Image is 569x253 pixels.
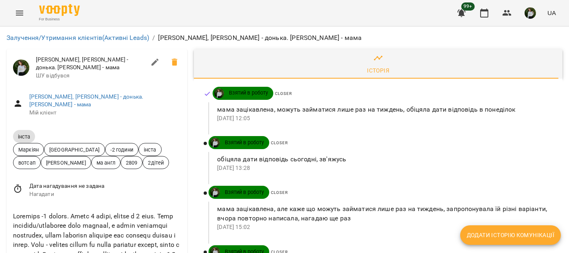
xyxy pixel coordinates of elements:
[7,33,562,43] nav: breadcrumb
[209,138,220,147] a: ДТ Чавага Вікторія
[44,146,105,154] span: [GEOGRAPHIC_DATA]
[210,138,220,147] img: ДТ Чавага Вікторія
[7,34,149,42] a: Залучення/Утримання клієнтів(Активні Leads)
[461,2,475,11] span: 99+
[271,190,288,195] span: Closer
[547,9,556,17] span: UA
[143,159,169,167] span: 2дітей
[525,7,536,19] img: 6b662c501955233907b073253d93c30f.jpg
[217,204,549,223] p: мама зацікавлена, але каже що можуть займатися лише раз на тиждень, запропонувала їй різні варіан...
[158,33,362,43] p: [PERSON_NAME], [PERSON_NAME] - донька. [PERSON_NAME] - мама
[217,164,549,172] p: [DATE] 13:28
[214,88,224,98] img: ДТ Чавага Вікторія
[271,141,288,145] span: Closer
[152,33,155,43] li: /
[39,17,80,22] span: For Business
[13,159,40,167] span: вотсап
[224,89,273,97] span: Взятий в роботу
[13,146,44,154] span: Маркіян
[217,154,549,164] p: обіцяла дати відповідь сьогодні, зв'яжусь
[220,189,269,196] span: Взятий в роботу
[39,4,80,16] img: Voopty Logo
[217,114,549,123] p: [DATE] 12:05
[467,230,554,240] span: Додати історію комунікації
[209,187,220,197] a: ДТ Чавага Вікторія
[13,59,29,76] img: ДТ Чавага Вікторія
[275,91,292,96] span: Closer
[217,223,549,231] p: [DATE] 15:02
[92,159,120,167] span: ма англ
[13,133,35,140] span: інста
[29,182,181,190] span: Дата нагадування не задана
[217,105,549,114] p: мама зацікавлена, можуть займатися лише раз на тиждень, обіцяла дати відповідь в понеділок
[105,146,138,154] span: -2 години
[10,3,29,23] button: Menu
[36,72,145,80] span: ШУ відбувся
[29,93,144,108] a: [PERSON_NAME], [PERSON_NAME] - донька. [PERSON_NAME] - мама
[367,66,389,75] div: Історія
[36,56,145,72] span: [PERSON_NAME], [PERSON_NAME] - донька. [PERSON_NAME] - мама
[460,225,561,245] button: Додати історію комунікації
[29,109,181,117] span: Мій клієнт
[121,159,143,167] span: 2809
[41,159,91,167] span: [PERSON_NAME]
[210,187,220,197] img: ДТ Чавага Вікторія
[544,5,559,20] button: UA
[220,139,269,146] span: Взятий в роботу
[29,190,181,198] span: Нагадати
[139,146,161,154] span: інста
[213,88,224,98] a: ДТ Чавага Вікторія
